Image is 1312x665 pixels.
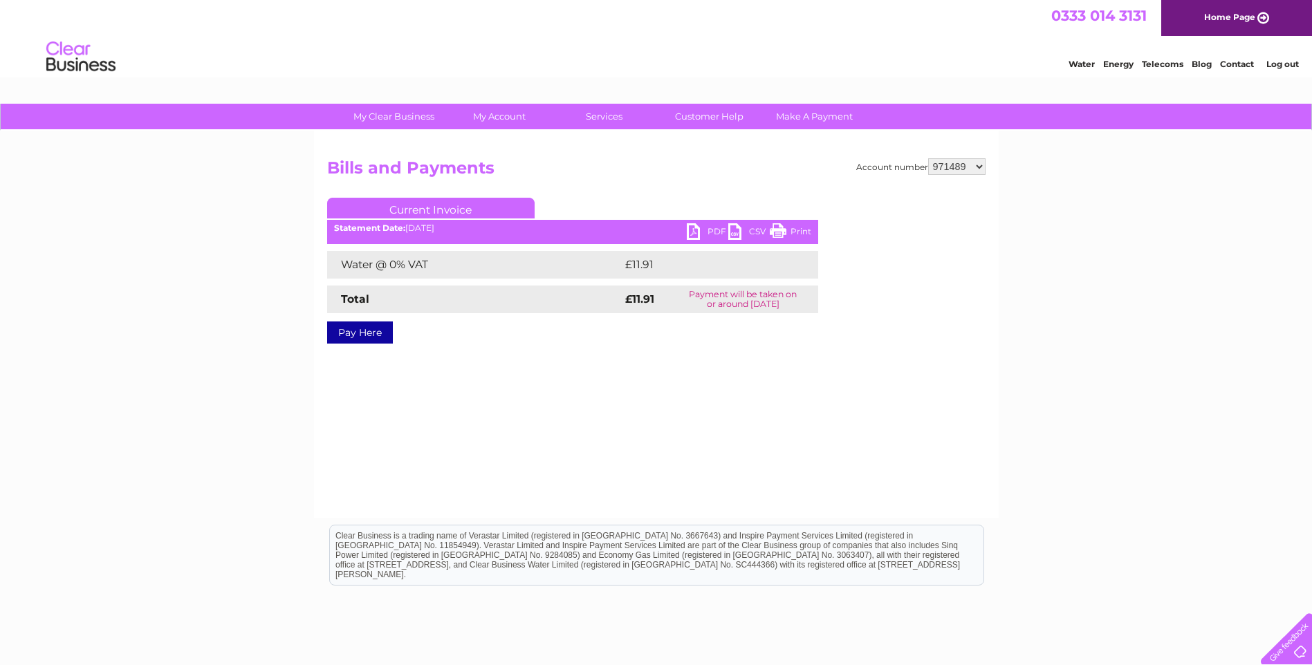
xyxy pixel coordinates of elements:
a: My Clear Business [337,104,451,129]
a: Customer Help [652,104,766,129]
td: £11.91 [622,251,786,279]
a: CSV [728,223,770,243]
a: PDF [687,223,728,243]
td: Water @ 0% VAT [327,251,622,279]
div: Clear Business is a trading name of Verastar Limited (registered in [GEOGRAPHIC_DATA] No. 3667643... [330,8,983,67]
b: Statement Date: [334,223,405,233]
h2: Bills and Payments [327,158,986,185]
a: Contact [1220,59,1254,69]
img: logo.png [46,36,116,78]
a: Current Invoice [327,198,535,218]
a: Energy [1103,59,1134,69]
a: Pay Here [327,321,393,344]
a: Blog [1192,59,1212,69]
a: Water [1069,59,1095,69]
td: Payment will be taken on or around [DATE] [668,285,817,313]
div: [DATE] [327,223,818,233]
a: 0333 014 3131 [1051,7,1147,24]
a: Telecoms [1142,59,1183,69]
a: Make A Payment [757,104,871,129]
strong: Total [341,292,369,306]
a: Print [770,223,811,243]
div: Account number [856,158,986,175]
strong: £11.91 [625,292,654,306]
a: My Account [442,104,556,129]
a: Log out [1266,59,1299,69]
a: Services [547,104,661,129]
